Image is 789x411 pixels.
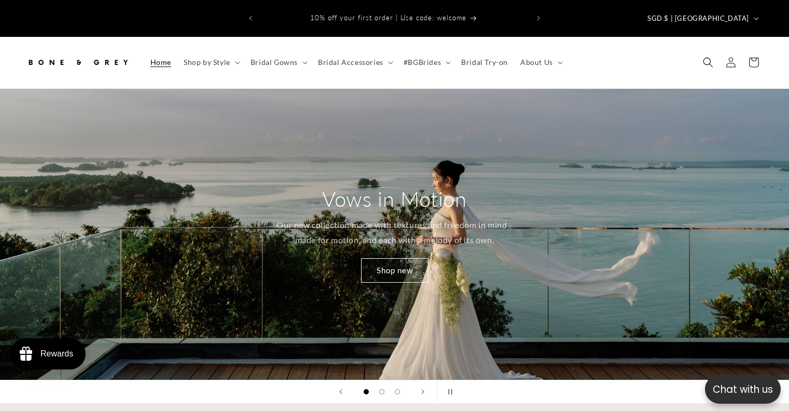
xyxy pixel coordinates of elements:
summary: Shop by Style [177,51,244,73]
button: Load slide 1 of 3 [358,384,374,400]
summary: Bridal Gowns [244,51,312,73]
span: Bridal Gowns [251,58,298,67]
button: Next slide [411,380,434,403]
p: Our new collection made with textures and freedom in mind - made for motion, and each with a melo... [271,218,518,248]
button: Load slide 2 of 3 [374,384,390,400]
span: Home [150,58,171,67]
span: About Us [520,58,553,67]
button: Open chatbox [705,375,781,404]
span: SGD $ | [GEOGRAPHIC_DATA] [647,14,749,24]
span: #BGBrides [404,58,441,67]
a: Home [144,51,177,73]
button: Next announcement [527,8,550,28]
p: Chat with us [705,382,781,397]
button: Previous announcement [239,8,262,28]
button: SGD $ | [GEOGRAPHIC_DATA] [641,8,763,28]
summary: Search [697,51,719,74]
button: Load slide 3 of 3 [390,384,405,400]
span: 10% off your first order | Use code: welcome [310,14,466,22]
h2: Vows in Motion [322,185,466,213]
div: Rewards [40,349,73,359]
button: Pause slideshow [437,380,460,403]
button: Previous slide [329,380,352,403]
a: Shop new [361,258,428,283]
span: Shop by Style [184,58,230,67]
span: Bridal Try-on [461,58,508,67]
a: Bone and Grey Bridal [22,47,134,78]
a: Bridal Try-on [455,51,514,73]
span: Bridal Accessories [318,58,383,67]
img: Bone and Grey Bridal [26,51,130,74]
summary: Bridal Accessories [312,51,397,73]
summary: #BGBrides [397,51,455,73]
summary: About Us [514,51,567,73]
